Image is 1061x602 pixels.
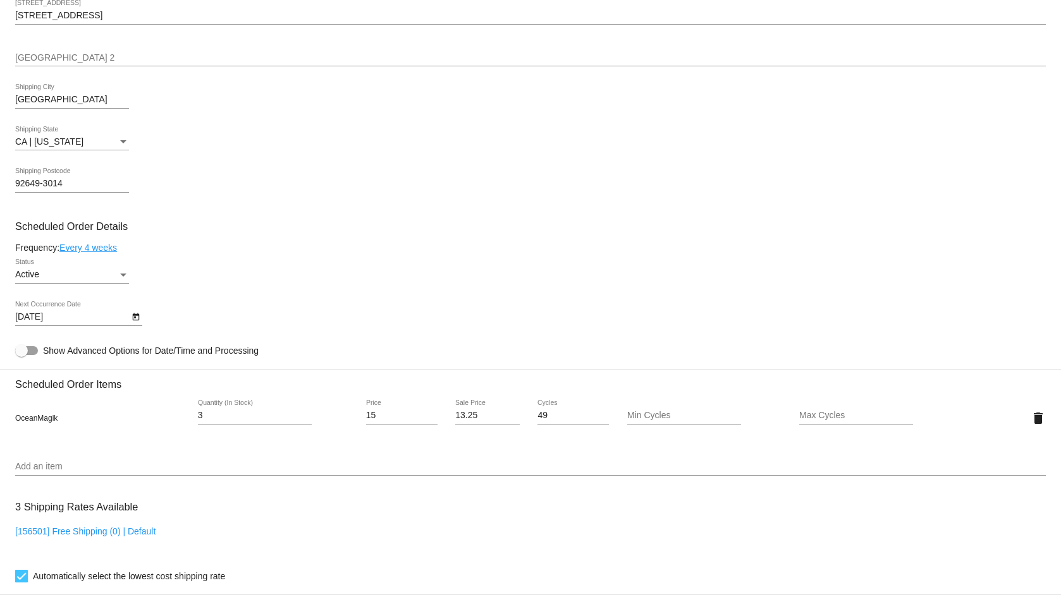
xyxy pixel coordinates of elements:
input: Shipping Postcode [15,179,129,189]
span: Automatically select the lowest cost shipping rate [33,569,225,584]
input: Shipping Street 2 [15,53,1046,63]
div: Frequency: [15,243,1046,253]
h3: Scheduled Order Items [15,369,1046,390]
a: [156501] Free Shipping (0) | Default [15,526,156,536]
mat-icon: delete [1031,411,1046,426]
button: Open calendar [129,310,142,323]
input: Cycles [537,411,609,421]
input: Quantity (In Stock) [198,411,312,421]
span: OceanMagik [15,414,58,423]
input: Sale Price [455,411,520,421]
input: Min Cycles [627,411,741,421]
input: Shipping Street 1 [15,11,1046,21]
input: Max Cycles [799,411,913,421]
mat-select: Shipping State [15,137,129,147]
a: Every 4 weeks [59,243,117,253]
h3: Scheduled Order Details [15,220,1046,232]
input: Next Occurrence Date [15,312,129,322]
span: CA | [US_STATE] [15,136,83,147]
mat-select: Status [15,270,129,280]
input: Price [366,411,438,421]
input: Shipping City [15,95,129,105]
input: Add an item [15,462,1046,472]
h3: 3 Shipping Rates Available [15,493,138,521]
span: Active [15,269,39,279]
span: Show Advanced Options for Date/Time and Processing [43,344,259,357]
